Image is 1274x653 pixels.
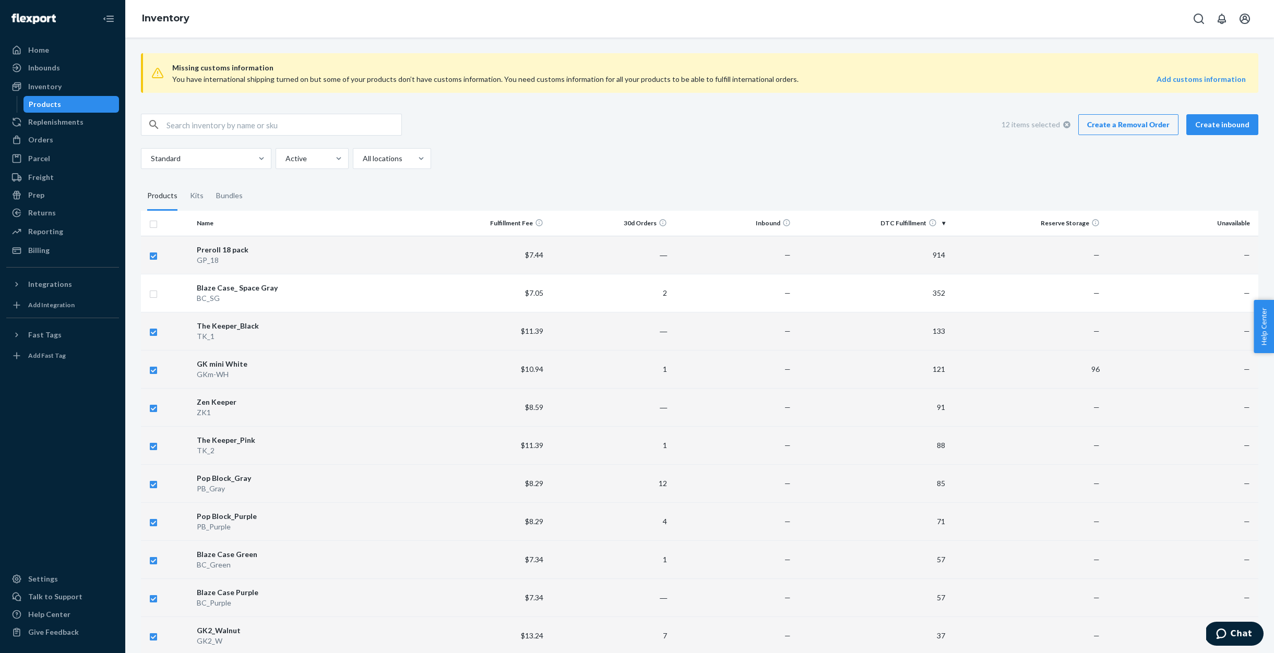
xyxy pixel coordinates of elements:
th: Inbound [671,211,795,236]
div: Add Fast Tag [28,351,66,360]
strong: Add customs information [1157,75,1246,83]
span: — [1244,441,1250,450]
span: — [784,593,791,602]
th: 30d Orders [547,211,671,236]
td: 85 [795,464,949,502]
div: Home [28,45,49,55]
a: Add Integration [6,297,119,313]
td: ― [547,388,671,426]
span: — [1244,555,1250,564]
span: — [784,555,791,564]
td: 1 [547,426,671,464]
div: Integrations [28,279,72,289]
a: Products [23,96,120,113]
span: $11.39 [521,326,543,335]
iframe: Opens a widget where you can chat to one of our agents [1206,622,1264,648]
span: — [784,403,791,412]
span: — [784,365,791,373]
td: 57 [795,578,949,616]
span: — [1093,479,1100,488]
div: The Keeper_Pink [197,435,420,445]
td: 1 [547,350,671,388]
div: BC_Purple [197,598,420,608]
button: Open notifications [1211,8,1232,29]
img: Flexport logo [11,14,56,24]
div: Talk to Support [28,591,82,602]
div: Reporting [28,226,63,237]
td: 96 [949,350,1104,388]
th: Fulfillment Fee [424,211,548,236]
span: $7.34 [525,593,543,602]
a: Replenishments [6,114,119,130]
div: Blaze Case Purple [197,587,420,598]
button: Close Navigation [98,8,119,29]
span: — [1093,517,1100,526]
span: $11.39 [521,441,543,450]
span: — [1244,288,1250,297]
div: Pop Block_Gray [197,473,420,483]
div: PB_Purple [197,522,420,532]
div: BC_SG [197,293,420,304]
div: PB_Gray [197,483,420,494]
div: Blaze Case Green [197,549,420,560]
div: GK2_Walnut [197,625,420,636]
a: Freight [6,169,119,186]
div: Settings [28,574,58,584]
div: Help Center [28,609,70,620]
a: Parcel [6,150,119,167]
div: Inventory [28,81,62,92]
span: $7.44 [525,250,543,259]
span: — [784,631,791,640]
button: Open Search Box [1188,8,1209,29]
span: $8.29 [525,517,543,526]
a: Inventory [142,13,189,24]
div: GK2_W [197,636,420,646]
button: Open account menu [1234,8,1255,29]
span: — [1093,593,1100,602]
td: ― [547,236,671,274]
a: Prep [6,187,119,203]
button: Talk to Support [6,588,119,605]
span: — [784,441,791,450]
input: All locations [362,153,363,164]
div: The Keeper_Black [197,321,420,331]
td: 2 [547,274,671,312]
td: 133 [795,312,949,350]
span: — [784,517,791,526]
a: Help Center [6,606,119,623]
span: — [1244,517,1250,526]
td: 4 [547,502,671,540]
span: — [1093,326,1100,335]
div: You have international shipping turned on but some of your products don’t have customs informatio... [172,74,1031,84]
a: Settings [6,571,119,587]
div: Preroll 18 pack [197,245,420,255]
div: Kits [190,182,204,211]
a: Add customs information [1157,74,1246,84]
div: Parcel [28,153,50,164]
div: Fast Tags [28,330,62,340]
td: 91 [795,388,949,426]
div: Zen Keeper [197,397,420,407]
div: Inbounds [28,63,60,73]
span: $7.34 [525,555,543,564]
a: Reporting [6,223,119,240]
div: Products [147,182,177,211]
span: $8.29 [525,479,543,488]
div: Bundles [216,182,243,211]
th: DTC Fulfillment [795,211,949,236]
th: Unavailable [1104,211,1258,236]
span: — [1093,288,1100,297]
td: 88 [795,426,949,464]
td: ― [547,578,671,616]
td: 1 [547,540,671,578]
td: 352 [795,274,949,312]
div: Add Integration [28,300,75,309]
span: — [1244,250,1250,259]
input: Standard [150,153,151,164]
span: — [1244,593,1250,602]
button: Fast Tags [6,326,119,343]
div: ZK1 [197,407,420,418]
div: GKm-WH [197,369,420,380]
a: Inventory [6,78,119,95]
span: — [1093,250,1100,259]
